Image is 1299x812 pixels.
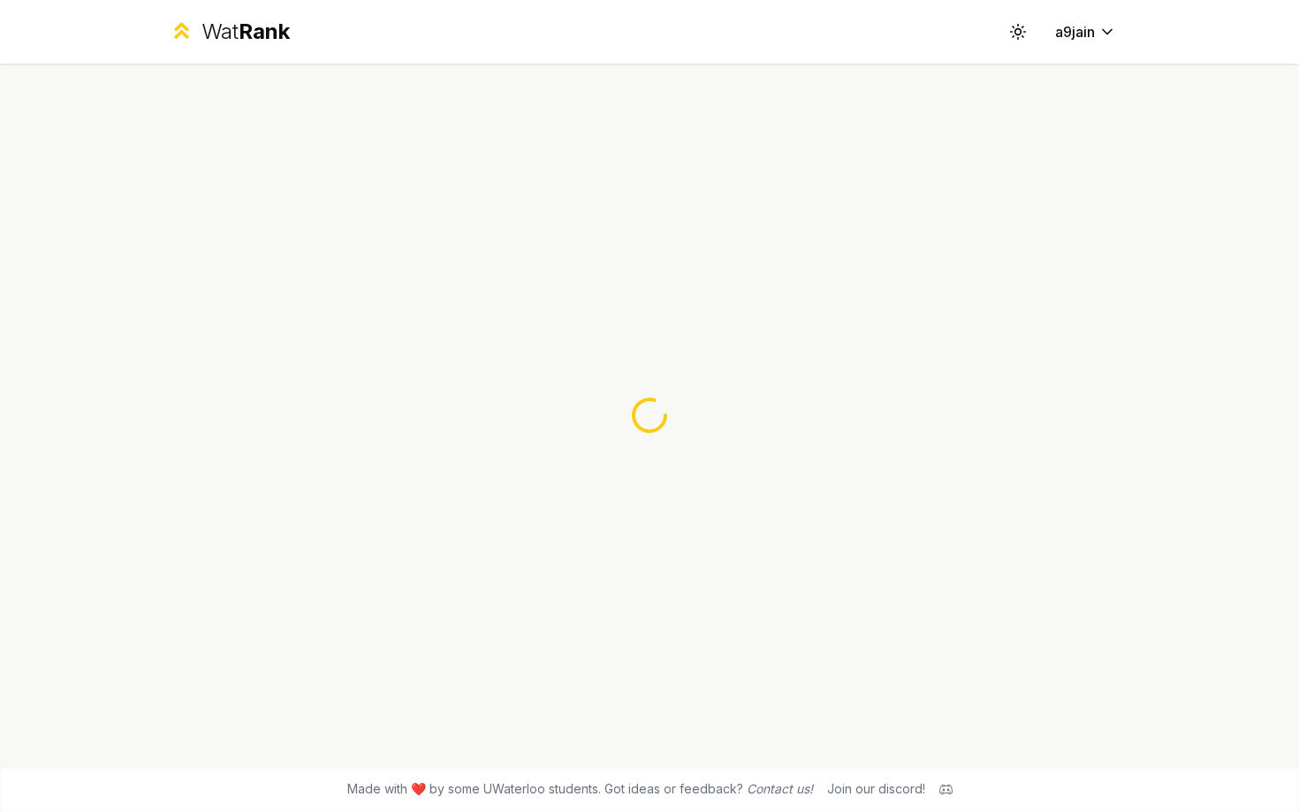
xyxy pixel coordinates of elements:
span: a9jain [1055,21,1095,42]
a: Contact us! [747,781,813,796]
button: a9jain [1041,16,1130,48]
a: WatRank [169,18,290,46]
div: Join our discord! [827,780,925,798]
span: Made with ❤️ by some UWaterloo students. Got ideas or feedback? [347,780,813,798]
span: Rank [239,19,290,44]
div: Wat [201,18,290,46]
